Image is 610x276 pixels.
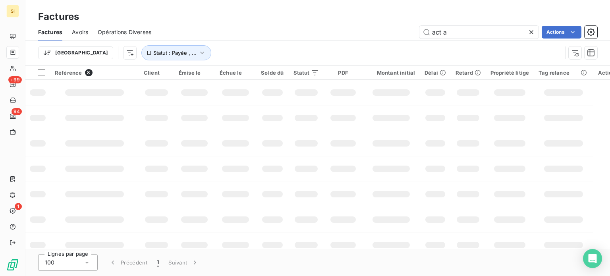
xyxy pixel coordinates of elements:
[419,26,539,39] input: Rechercher
[539,69,589,76] div: Tag relance
[141,45,211,60] button: Statut : Payée , ...
[425,69,446,76] div: Délai
[12,108,22,115] span: 94
[583,249,602,268] div: Open Intercom Messenger
[261,69,284,76] div: Solde dû
[72,28,88,36] span: Avoirs
[328,69,357,76] div: PDF
[8,76,22,83] span: +99
[157,259,159,266] span: 1
[144,69,169,76] div: Client
[490,69,529,76] div: Propriété litige
[6,259,19,271] img: Logo LeanPay
[38,10,79,24] h3: Factures
[85,69,92,76] span: 8
[38,46,113,59] button: [GEOGRAPHIC_DATA]
[104,254,152,271] button: Précédent
[98,28,151,36] span: Opérations Diverses
[220,69,251,76] div: Échue le
[15,203,22,210] span: 1
[179,69,210,76] div: Émise le
[164,254,204,271] button: Suivant
[6,5,19,17] div: SI
[153,50,197,56] span: Statut : Payée , ...
[45,259,54,266] span: 100
[152,254,164,271] button: 1
[456,69,481,76] div: Retard
[293,69,319,76] div: Statut
[367,69,415,76] div: Montant initial
[55,69,82,76] span: Référence
[38,28,62,36] span: Factures
[542,26,581,39] button: Actions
